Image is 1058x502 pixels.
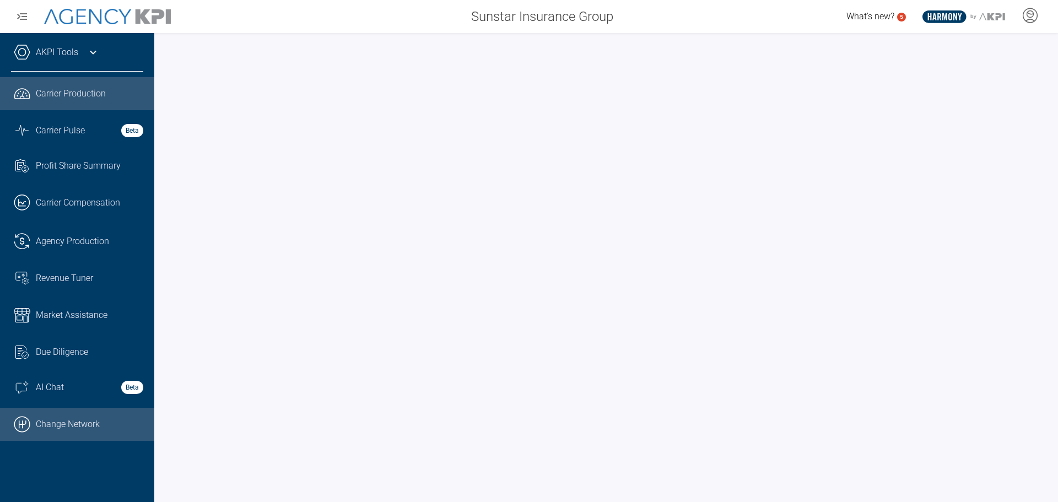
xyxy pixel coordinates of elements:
span: Carrier Pulse [36,124,85,137]
span: Due Diligence [36,346,88,359]
text: 5 [900,14,903,20]
span: Revenue Tuner [36,272,93,285]
strong: Beta [121,124,143,137]
a: 5 [897,13,906,21]
img: AgencyKPI [44,9,171,25]
span: Market Assistance [36,309,107,322]
span: Carrier Production [36,87,106,100]
strong: Beta [121,381,143,394]
span: What's new? [846,11,894,21]
a: AKPI Tools [36,46,78,59]
span: Agency Production [36,235,109,248]
span: Sunstar Insurance Group [471,7,613,26]
span: Profit Share Summary [36,159,121,172]
span: Carrier Compensation [36,196,120,209]
span: AI Chat [36,381,64,394]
